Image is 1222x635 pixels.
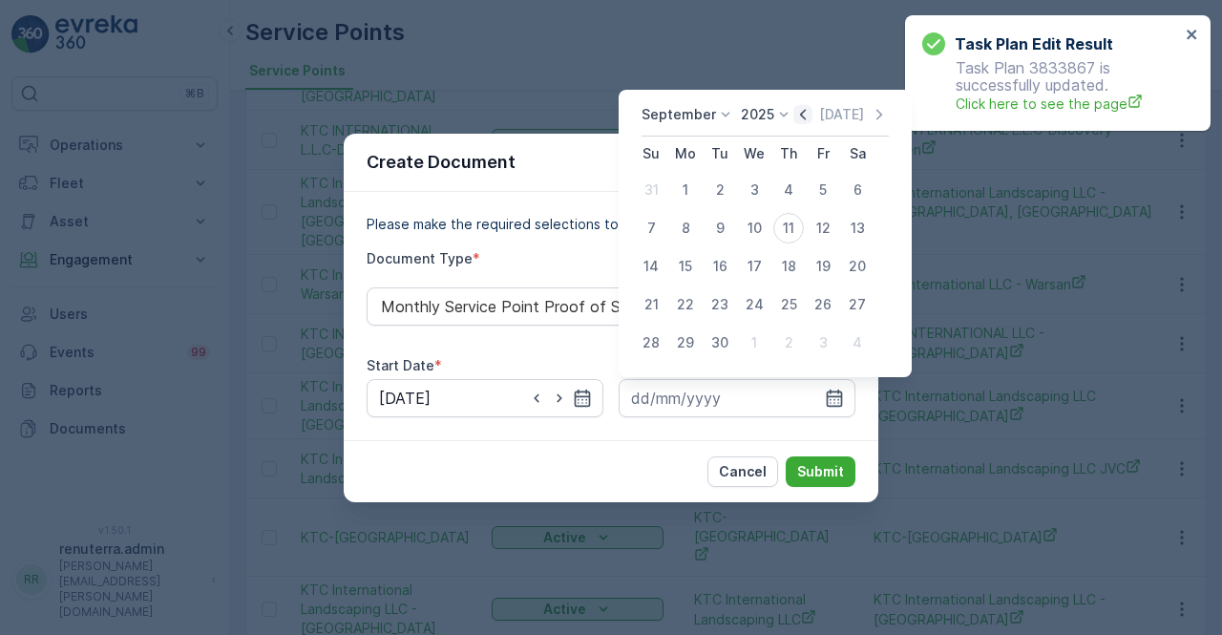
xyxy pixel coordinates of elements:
[955,32,1113,55] h3: Task Plan Edit Result
[842,328,873,358] div: 4
[842,213,873,243] div: 13
[367,250,473,266] label: Document Type
[670,213,701,243] div: 8
[842,175,873,205] div: 6
[719,462,767,481] p: Cancel
[642,105,716,124] p: September
[670,175,701,205] div: 1
[636,175,666,205] div: 31
[739,213,769,243] div: 10
[670,328,701,358] div: 29
[636,251,666,282] div: 14
[670,251,701,282] div: 15
[771,137,806,171] th: Thursday
[636,289,666,320] div: 21
[636,213,666,243] div: 7
[619,379,855,417] input: dd/mm/yyyy
[819,105,864,124] p: [DATE]
[773,251,804,282] div: 18
[705,175,735,205] div: 2
[739,328,769,358] div: 1
[705,213,735,243] div: 9
[786,456,855,487] button: Submit
[705,328,735,358] div: 30
[808,289,838,320] div: 26
[842,289,873,320] div: 27
[773,289,804,320] div: 25
[636,328,666,358] div: 28
[367,379,603,417] input: dd/mm/yyyy
[705,251,735,282] div: 16
[806,137,840,171] th: Friday
[703,137,737,171] th: Tuesday
[773,213,804,243] div: 11
[367,149,516,176] p: Create Document
[705,289,735,320] div: 23
[707,456,778,487] button: Cancel
[367,357,434,373] label: Start Date
[842,251,873,282] div: 20
[808,175,838,205] div: 5
[739,251,769,282] div: 17
[737,137,771,171] th: Wednesday
[741,105,774,124] p: 2025
[739,289,769,320] div: 24
[808,251,838,282] div: 19
[634,137,668,171] th: Sunday
[956,94,1180,114] a: Click here to see the page
[668,137,703,171] th: Monday
[808,213,838,243] div: 12
[797,462,844,481] p: Submit
[840,137,874,171] th: Saturday
[367,215,855,234] p: Please make the required selections to create your document.
[922,59,1180,114] p: Task Plan 3833867 is successfully updated.
[773,175,804,205] div: 4
[1186,27,1199,45] button: close
[670,289,701,320] div: 22
[773,328,804,358] div: 2
[808,328,838,358] div: 3
[739,175,769,205] div: 3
